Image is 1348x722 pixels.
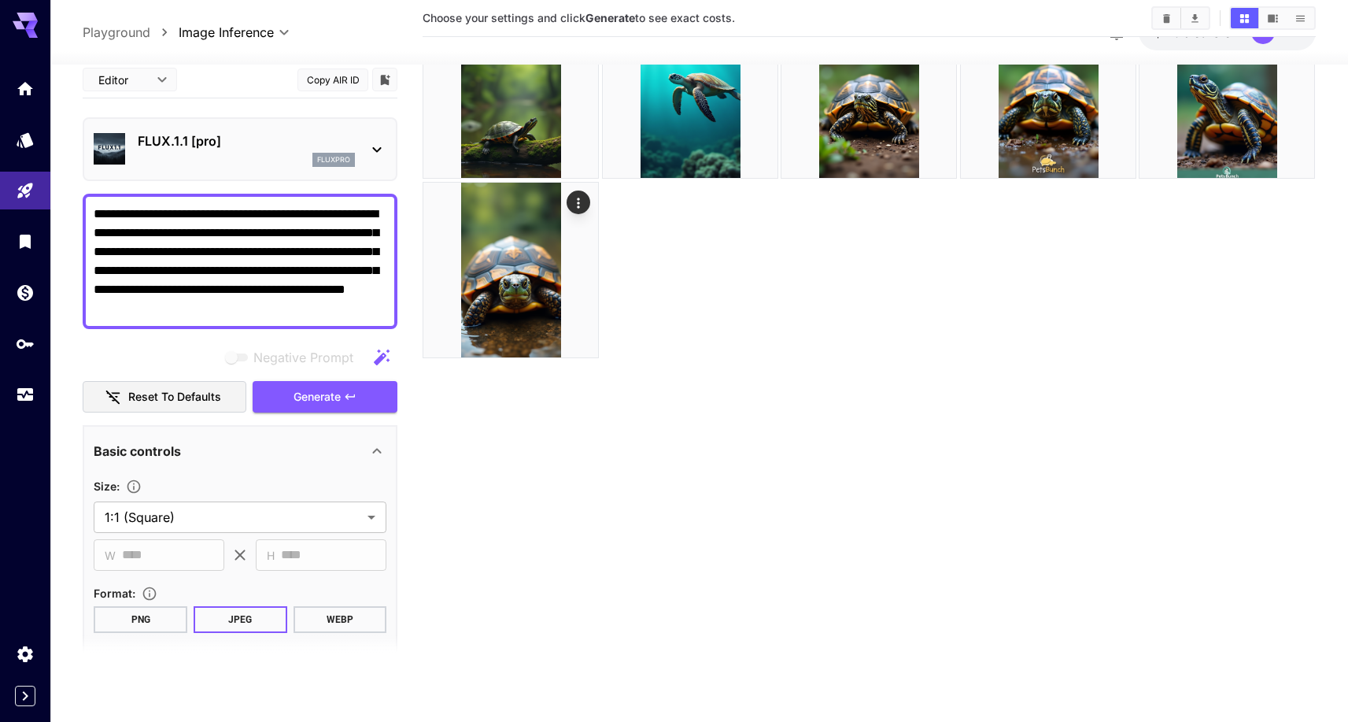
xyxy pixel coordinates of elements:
[1259,8,1287,28] button: Show images in video view
[138,131,355,150] p: FLUX.1.1 [pro]
[194,605,287,632] button: JPEG
[105,546,116,564] span: W
[94,605,187,632] button: PNG
[94,586,135,599] span: Format :
[83,380,246,413] button: Reset to defaults
[378,70,392,89] button: Add to library
[1139,3,1314,178] img: x99H51neLYQNwAAAABJRU5ErkJggg==
[1153,8,1180,28] button: Clear Images
[15,686,35,706] button: Expand sidebar
[16,76,35,95] div: Home
[222,347,366,367] span: Negative prompts are not compatible with the selected model.
[1231,8,1258,28] button: Show images in grid view
[1154,26,1184,39] span: $1.13
[16,334,35,354] div: API Keys
[603,3,777,178] img: eBAYVH8YPx1H9tTKw31S9VcsxwP8AJflb+QOCXKQAAAAASUVORK5CYII=
[98,72,147,88] span: Editor
[135,586,164,602] button: Choose the file format for the output image.
[16,283,35,302] div: Wallet
[16,385,35,405] div: Usage
[423,3,598,178] img: +Bfg0cytnw+kbwAAAABJRU5ErkJggg==
[1184,26,1239,39] span: credits left
[16,181,35,201] div: Playground
[94,479,120,492] span: Size :
[1229,6,1316,30] div: Show images in grid viewShow images in video viewShow images in list view
[105,508,361,527] span: 1:1 (Square)
[423,11,735,24] span: Choose your settings and click to see exact costs.
[585,11,635,24] b: Generate
[94,431,386,469] div: Basic controls
[297,68,368,91] button: Copy AIR ID
[179,23,274,42] span: Image Inference
[16,130,35,150] div: Models
[253,348,353,367] span: Negative Prompt
[120,479,148,494] button: Adjust the dimensions of the generated image by specifying its width and height in pixels, or sel...
[961,3,1136,178] img: 8PEk9tR3BFmJwAAAAASUVORK5CYII=
[267,546,275,564] span: H
[16,644,35,664] div: Settings
[1287,8,1314,28] button: Show images in list view
[94,441,181,460] p: Basic controls
[781,3,956,178] img: 8XEvgSo01LIysAAAAASUVORK5CYII=
[294,605,387,632] button: WEBP
[294,387,341,406] span: Generate
[1181,8,1209,28] button: Download All
[83,23,150,42] a: Playground
[567,191,591,214] div: Actions
[83,23,179,42] nav: breadcrumb
[423,183,598,357] img: QGq0auCSBIAAAAASUVORK5CYII=
[1151,6,1210,30] div: Clear ImagesDownload All
[94,125,386,173] div: FLUX.1.1 [pro]fluxpro
[16,231,35,251] div: Library
[253,380,397,413] button: Generate
[317,154,350,165] p: fluxpro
